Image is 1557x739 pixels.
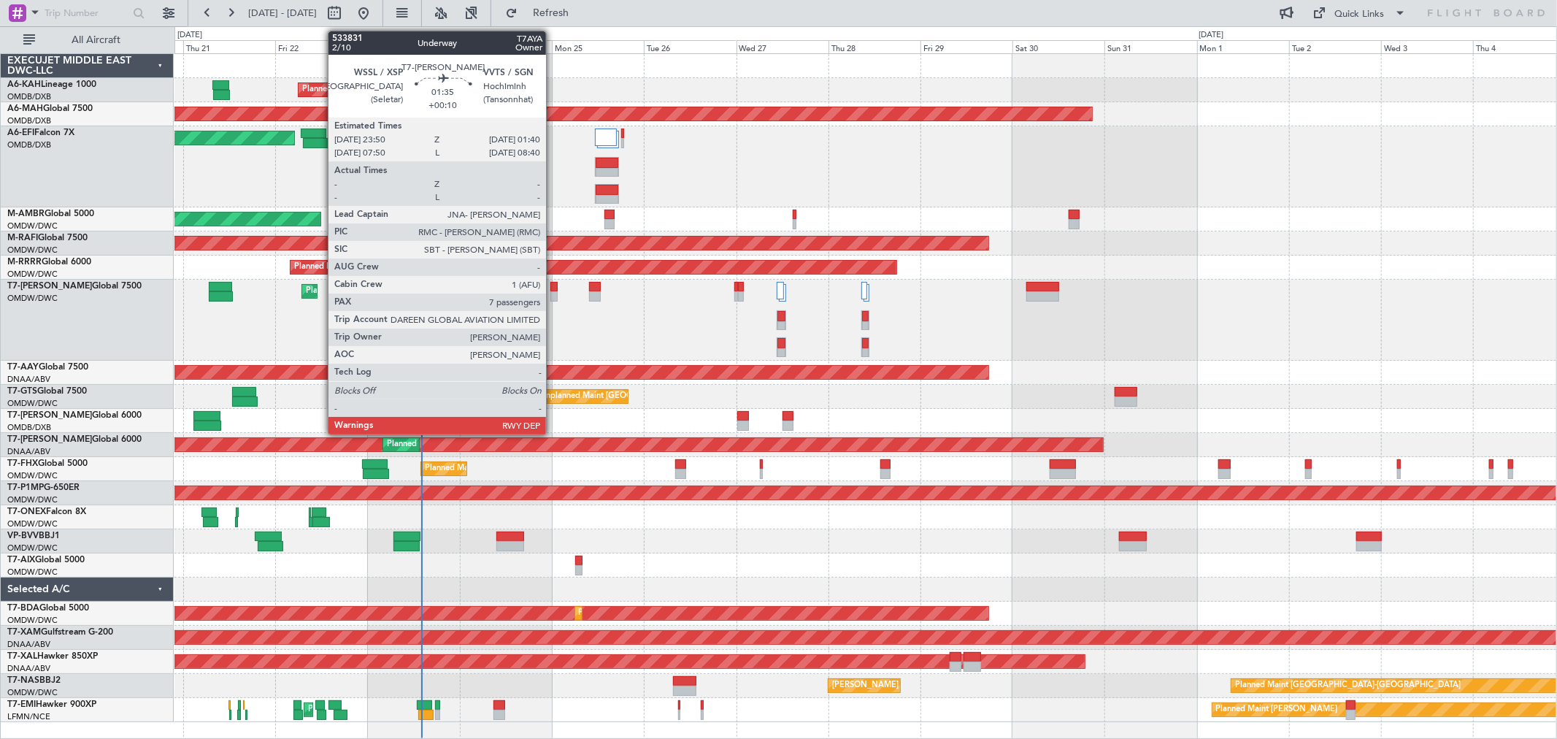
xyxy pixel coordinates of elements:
a: T7-[PERSON_NAME]Global 6000 [7,435,142,444]
div: Tue 26 [644,40,736,53]
a: A6-EFIFalcon 7X [7,129,74,137]
span: T7-EMI [7,700,36,709]
span: A6-EFI [7,129,34,137]
a: DNAA/ABV [7,374,50,385]
div: Thu 28 [829,40,920,53]
a: M-RRRRGlobal 6000 [7,258,91,267]
a: A6-KAHLineage 1000 [7,80,96,89]
a: VP-BVVBBJ1 [7,532,60,540]
a: OMDW/DWC [7,518,58,529]
a: T7-BDAGlobal 5000 [7,604,89,613]
div: Mon 25 [552,40,644,53]
span: T7-GTS [7,387,37,396]
span: T7-AIX [7,556,35,564]
div: Planned Maint [GEOGRAPHIC_DATA]-[GEOGRAPHIC_DATA] [1235,675,1461,697]
div: Sat 30 [1012,40,1104,53]
a: OMDW/DWC [7,245,58,256]
a: LFMN/NCE [7,711,50,722]
a: T7-AIXGlobal 5000 [7,556,85,564]
span: M-AMBR [7,210,45,218]
div: Planned Maint Dubai (Al Maktoum Intl) [387,434,531,456]
div: Planned Maint Dubai (Al Maktoum Intl) [579,602,723,624]
a: OMDW/DWC [7,687,58,698]
a: OMDB/DXB [7,115,51,126]
a: OMDB/DXB [7,422,51,433]
span: M-RAFI [7,234,38,242]
span: T7-NAS [7,676,39,685]
div: Fri 22 [275,40,367,53]
span: T7-ONEX [7,508,46,516]
a: DNAA/ABV [7,446,50,457]
div: Mon 1 [1197,40,1289,53]
a: DNAA/ABV [7,639,50,650]
span: T7-BDA [7,604,39,613]
div: [DATE] [177,29,202,42]
div: Quick Links [1335,7,1385,22]
button: All Aircraft [16,28,158,52]
a: OMDW/DWC [7,398,58,409]
div: [PERSON_NAME] ([PERSON_NAME] Intl) [832,675,985,697]
a: OMDW/DWC [7,221,58,231]
div: Fri 29 [920,40,1012,53]
a: T7-XALHawker 850XP [7,652,98,661]
span: All Aircraft [38,35,154,45]
span: T7-XAL [7,652,37,661]
span: VP-BVV [7,532,39,540]
div: Unplanned Maint [GEOGRAPHIC_DATA] (Seletar) [540,386,722,407]
div: Wed 27 [737,40,829,53]
a: T7-[PERSON_NAME]Global 7500 [7,282,142,291]
a: OMDB/DXB [7,139,51,150]
div: Planned Maint Dubai (Al Maktoum Intl) [302,79,446,101]
span: T7-FHX [7,459,38,468]
span: T7-P1MP [7,483,44,492]
button: Quick Links [1306,1,1414,25]
span: T7-XAM [7,628,41,637]
a: T7-AAYGlobal 7500 [7,363,88,372]
span: A6-MAH [7,104,43,113]
a: OMDW/DWC [7,269,58,280]
span: T7-[PERSON_NAME] [7,435,92,444]
a: T7-EMIHawker 900XP [7,700,96,709]
a: OMDW/DWC [7,470,58,481]
a: OMDW/DWC [7,567,58,578]
div: Wed 3 [1381,40,1473,53]
a: OMDB/DXB [7,91,51,102]
span: Refresh [520,8,582,18]
a: T7-XAMGulfstream G-200 [7,628,113,637]
span: T7-[PERSON_NAME] [7,411,92,420]
div: Planned Maint Dubai (Al Maktoum Intl) [306,280,450,302]
span: [DATE] - [DATE] [248,7,317,20]
a: OMDW/DWC [7,494,58,505]
a: T7-FHXGlobal 5000 [7,459,88,468]
a: T7-ONEXFalcon 8X [7,508,86,516]
a: T7-[PERSON_NAME]Global 6000 [7,411,142,420]
div: Tue 2 [1289,40,1381,53]
a: T7-GTSGlobal 7500 [7,387,87,396]
span: T7-AAY [7,363,39,372]
div: Planned Maint Dubai (Al Maktoum Intl) [294,256,438,278]
span: M-RRRR [7,258,42,267]
div: [DATE] [1199,29,1224,42]
div: Planned Maint [GEOGRAPHIC_DATA] ([GEOGRAPHIC_DATA]) [425,458,655,480]
button: Refresh [499,1,586,25]
a: OMDW/DWC [7,543,58,554]
a: A6-MAHGlobal 7500 [7,104,93,113]
div: Sun 24 [460,40,552,53]
a: OMDW/DWC [7,615,58,626]
div: Sun 31 [1104,40,1196,53]
span: T7-[PERSON_NAME] [7,282,92,291]
a: T7-P1MPG-650ER [7,483,80,492]
div: Planned Maint [PERSON_NAME] [308,699,430,721]
a: T7-NASBBJ2 [7,676,61,685]
div: Thu 21 [183,40,275,53]
span: A6-KAH [7,80,41,89]
a: M-AMBRGlobal 5000 [7,210,94,218]
div: Sat 23 [368,40,460,53]
a: M-RAFIGlobal 7500 [7,234,88,242]
div: Planned Maint [PERSON_NAME] [1216,699,1338,721]
a: DNAA/ABV [7,663,50,674]
input: Trip Number [45,2,128,24]
a: OMDW/DWC [7,293,58,304]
